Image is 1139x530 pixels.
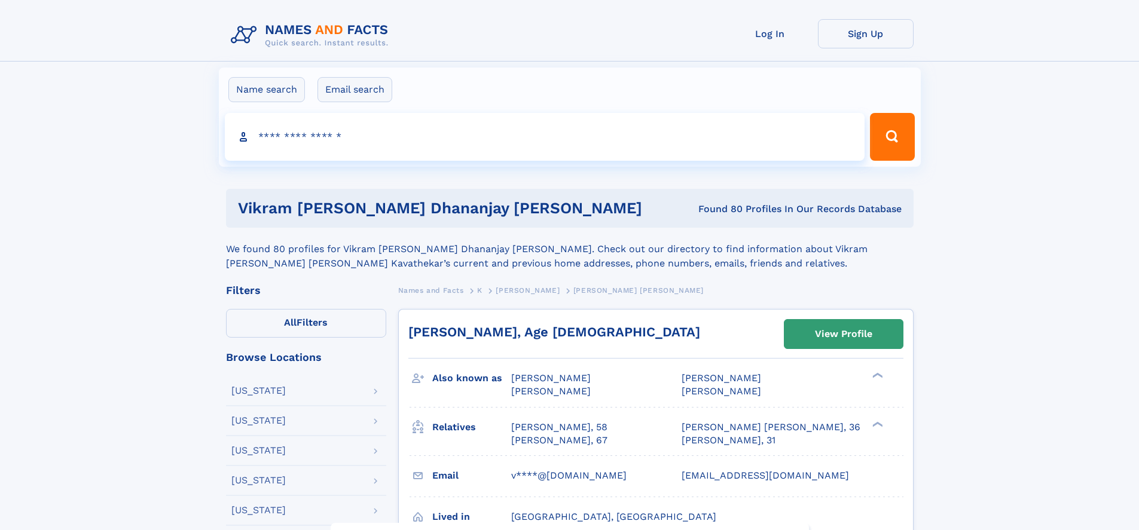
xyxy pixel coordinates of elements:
div: We found 80 profiles for Vikram [PERSON_NAME] Dhananjay [PERSON_NAME]. Check out our directory to... [226,228,914,271]
h3: Email [432,465,511,486]
img: Logo Names and Facts [226,19,398,51]
span: [PERSON_NAME] [682,385,761,397]
a: [PERSON_NAME] [496,283,560,298]
div: [US_STATE] [231,506,286,515]
div: ❯ [869,372,884,379]
label: Name search [228,77,305,102]
span: K [477,286,483,295]
a: Names and Facts [398,283,464,298]
span: All [284,317,297,328]
span: [PERSON_NAME] [PERSON_NAME] [573,286,704,295]
a: [PERSON_NAME], 31 [682,434,775,447]
a: [PERSON_NAME], 58 [511,421,607,434]
span: [PERSON_NAME] [682,372,761,384]
span: [PERSON_NAME] [511,372,591,384]
div: Filters [226,285,386,296]
span: [PERSON_NAME] [496,286,560,295]
div: [US_STATE] [231,476,286,485]
h1: Vikram [PERSON_NAME] Dhananjay [PERSON_NAME] [238,201,670,216]
a: Log In [722,19,818,48]
span: [PERSON_NAME] [511,385,591,397]
div: [US_STATE] [231,416,286,425]
a: Sign Up [818,19,914,48]
input: search input [225,113,865,161]
div: [US_STATE] [231,446,286,455]
a: [PERSON_NAME], Age [DEMOGRAPHIC_DATA] [408,324,700,339]
h3: Also known as [432,368,511,388]
div: Browse Locations [226,352,386,363]
a: K [477,283,483,298]
a: [PERSON_NAME] [PERSON_NAME], 36 [682,421,860,434]
a: View Profile [784,320,903,348]
label: Email search [317,77,392,102]
button: Search Button [870,113,914,161]
span: [GEOGRAPHIC_DATA], [GEOGRAPHIC_DATA] [511,511,716,522]
span: [EMAIL_ADDRESS][DOMAIN_NAME] [682,470,849,481]
div: View Profile [815,320,872,348]
h3: Lived in [432,507,511,527]
a: [PERSON_NAME], 67 [511,434,607,447]
div: Found 80 Profiles In Our Records Database [670,203,902,216]
h3: Relatives [432,417,511,437]
div: [US_STATE] [231,386,286,396]
label: Filters [226,309,386,338]
div: ❯ [869,420,884,428]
